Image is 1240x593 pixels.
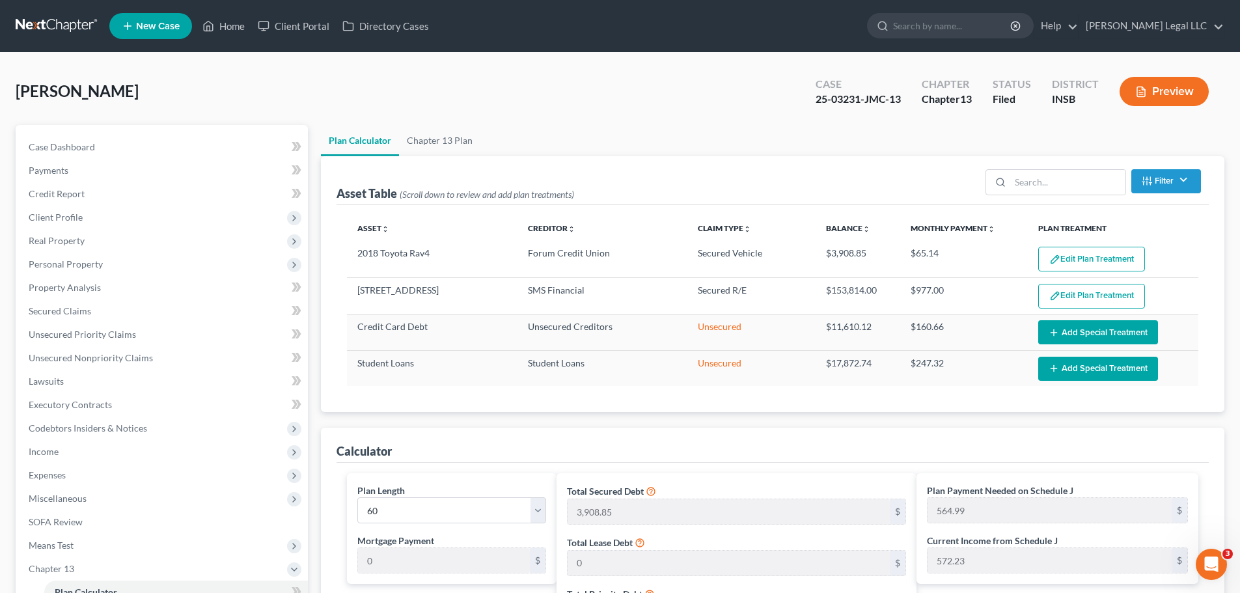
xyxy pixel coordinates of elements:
[900,241,1028,278] td: $65.14
[743,225,751,233] i: unfold_more
[400,189,574,200] span: (Scroll down to review and add plan treatments)
[1131,169,1201,193] button: Filter
[816,92,901,107] div: 25-03231-JMC-13
[347,241,517,278] td: 2018 Toyota Rav4
[29,376,64,387] span: Lawsuits
[567,536,633,549] label: Total Lease Debt
[530,548,545,573] div: $
[928,498,1172,523] input: 0.00
[517,351,688,387] td: Student Loans
[347,351,517,387] td: Student Loans
[18,346,308,370] a: Unsecured Nonpriority Claims
[18,159,308,182] a: Payments
[29,282,101,293] span: Property Analysis
[1038,320,1158,344] button: Add Special Treatment
[136,21,180,31] span: New Case
[29,352,153,363] span: Unsecured Nonpriority Claims
[960,92,972,105] span: 13
[1120,77,1209,106] button: Preview
[196,14,251,38] a: Home
[816,351,901,387] td: $17,872.74
[29,165,68,176] span: Payments
[18,370,308,393] a: Lawsuits
[399,125,480,156] a: Chapter 13 Plan
[826,223,870,233] a: Balanceunfold_more
[1038,247,1145,271] button: Edit Plan Treatment
[29,258,103,269] span: Personal Property
[347,278,517,314] td: [STREET_ADDRESS]
[1196,549,1227,580] iframe: Intercom live chat
[1038,284,1145,309] button: Edit Plan Treatment
[347,314,517,350] td: Credit Card Debt
[29,329,136,340] span: Unsecured Priority Claims
[1079,14,1224,38] a: [PERSON_NAME] Legal LLC
[987,225,995,233] i: unfold_more
[922,77,972,92] div: Chapter
[29,399,112,410] span: Executory Contracts
[29,422,147,434] span: Codebtors Insiders & Notices
[517,278,688,314] td: SMS Financial
[687,351,815,387] td: Unsecured
[357,534,434,547] label: Mortgage Payment
[321,125,399,156] a: Plan Calculator
[922,92,972,107] div: Chapter
[928,548,1172,573] input: 0.00
[357,484,405,497] label: Plan Length
[927,484,1073,497] label: Plan Payment Needed on Schedule J
[18,510,308,534] a: SOFA Review
[358,548,530,573] input: 0.00
[567,484,644,498] label: Total Secured Debt
[862,225,870,233] i: unfold_more
[816,77,901,92] div: Case
[687,278,815,314] td: Secured R/E
[29,235,85,246] span: Real Property
[568,551,890,575] input: 0.00
[336,14,435,38] a: Directory Cases
[29,446,59,457] span: Income
[18,135,308,159] a: Case Dashboard
[18,393,308,417] a: Executory Contracts
[816,241,901,278] td: $3,908.85
[1049,290,1060,301] img: edit-pencil-c1479a1de80d8dea1e2430c2f745a3c6a07e9d7aa2eeffe225670001d78357a8.svg
[893,14,1012,38] input: Search by name...
[29,469,66,480] span: Expenses
[927,534,1058,547] label: Current Income from Schedule J
[381,225,389,233] i: unfold_more
[18,182,308,206] a: Credit Report
[18,323,308,346] a: Unsecured Priority Claims
[900,314,1028,350] td: $160.66
[1038,357,1158,381] button: Add Special Treatment
[337,186,574,201] div: Asset Table
[993,77,1031,92] div: Status
[1052,77,1099,92] div: District
[698,223,751,233] a: Claim Typeunfold_more
[1034,14,1078,38] a: Help
[900,351,1028,387] td: $247.32
[1049,254,1060,265] img: edit-pencil-c1479a1de80d8dea1e2430c2f745a3c6a07e9d7aa2eeffe225670001d78357a8.svg
[911,223,995,233] a: Monthly Paymentunfold_more
[517,314,688,350] td: Unsecured Creditors
[517,241,688,278] td: Forum Credit Union
[29,212,83,223] span: Client Profile
[1028,215,1198,241] th: Plan Treatment
[687,241,815,278] td: Secured Vehicle
[900,278,1028,314] td: $977.00
[993,92,1031,107] div: Filed
[29,540,74,551] span: Means Test
[890,551,905,575] div: $
[29,188,85,199] span: Credit Report
[357,223,389,233] a: Assetunfold_more
[18,299,308,323] a: Secured Claims
[29,141,95,152] span: Case Dashboard
[1172,498,1187,523] div: $
[29,305,91,316] span: Secured Claims
[29,516,83,527] span: SOFA Review
[1052,92,1099,107] div: INSB
[687,314,815,350] td: Unsecured
[816,314,901,350] td: $11,610.12
[1172,548,1187,573] div: $
[568,225,575,233] i: unfold_more
[528,223,575,233] a: Creditorunfold_more
[1010,170,1125,195] input: Search...
[29,563,74,574] span: Chapter 13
